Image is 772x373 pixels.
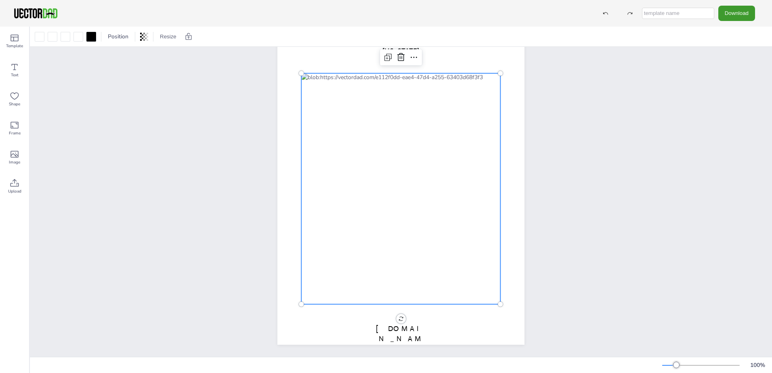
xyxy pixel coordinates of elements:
span: Template [6,43,23,49]
span: Frame [9,130,21,136]
img: VectorDad-1.png [13,7,59,19]
span: [DOMAIN_NAME] [376,324,426,353]
input: template name [642,8,714,19]
span: Image [9,159,20,166]
span: Upload [8,188,21,195]
span: Shape [9,101,20,107]
span: Text [11,72,19,78]
div: 100 % [748,361,767,369]
span: Position [106,33,130,40]
button: Download [718,6,755,21]
button: Resize [157,30,180,43]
